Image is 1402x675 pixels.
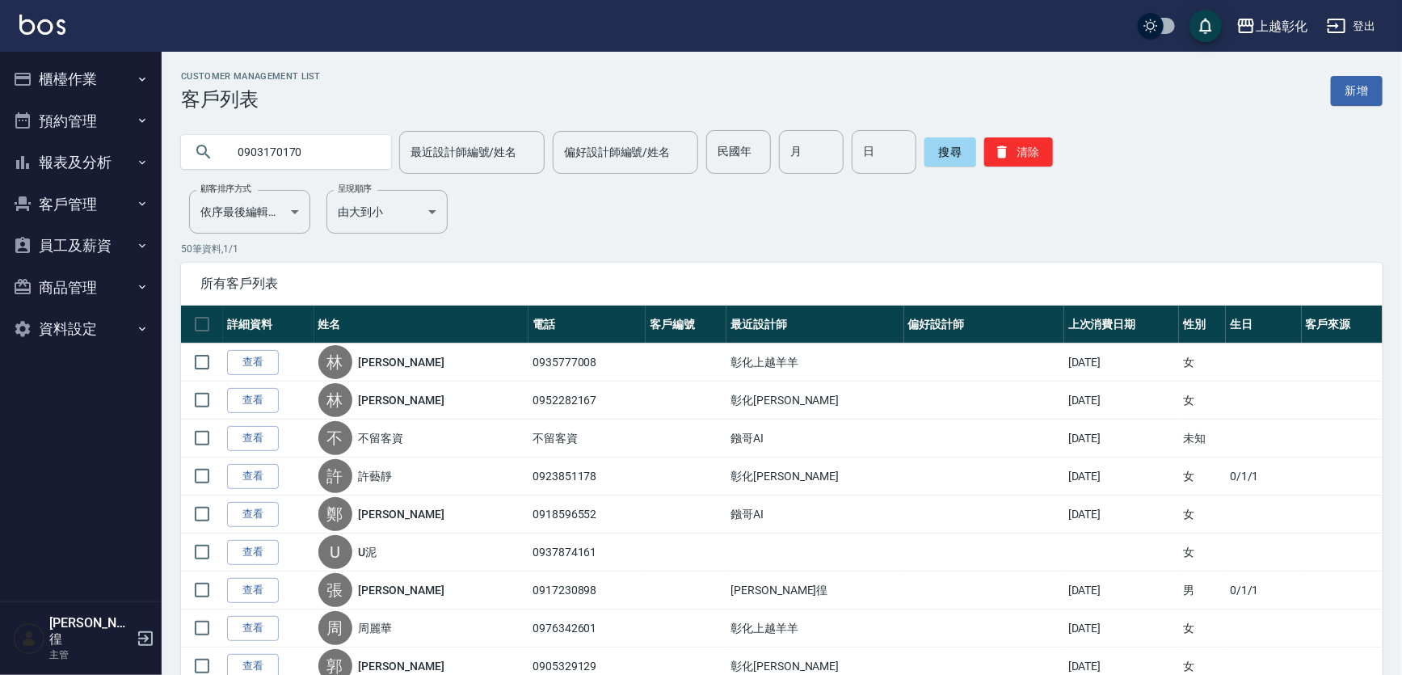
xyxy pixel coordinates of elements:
[1064,572,1180,610] td: [DATE]
[200,276,1363,292] span: 所有客戶列表
[1256,16,1307,36] div: 上越彰化
[338,183,372,195] label: 呈現順序
[528,458,646,496] td: 0923851178
[359,658,444,674] a: [PERSON_NAME]
[227,464,279,489] a: 查看
[1179,344,1226,382] td: 女
[726,382,903,420] td: 彰化[PERSON_NAME]
[904,306,1064,344] th: 偏好設計師
[1064,610,1180,648] td: [DATE]
[49,615,132,648] h5: [PERSON_NAME]徨
[359,468,393,484] a: 許藝靜
[1179,534,1226,572] td: 女
[528,496,646,534] td: 0918596552
[318,573,352,607] div: 張
[227,578,279,603] a: 查看
[1226,572,1302,610] td: 0/1/1
[1230,10,1314,43] button: 上越彰化
[924,137,976,167] button: 搜尋
[6,225,155,267] button: 員工及薪資
[1179,382,1226,420] td: 女
[181,88,321,111] h3: 客戶列表
[1179,496,1226,534] td: 女
[1331,76,1383,106] a: 新增
[359,620,393,636] a: 周麗華
[181,71,321,82] h2: Customer Management List
[1064,420,1180,458] td: [DATE]
[528,572,646,610] td: 0917230898
[1226,458,1302,496] td: 0/1/1
[200,183,251,195] label: 顧客排序方式
[726,306,903,344] th: 最近設計師
[1064,344,1180,382] td: [DATE]
[359,354,444,370] a: [PERSON_NAME]
[726,458,903,496] td: 彰化[PERSON_NAME]
[528,610,646,648] td: 0976342601
[49,648,132,662] p: 主管
[1320,11,1383,41] button: 登出
[1064,458,1180,496] td: [DATE]
[528,420,646,458] td: 不留客資
[1179,306,1226,344] th: 性別
[318,421,352,455] div: 不
[1189,10,1222,42] button: save
[318,459,352,493] div: 許
[1179,420,1226,458] td: 未知
[726,572,903,610] td: [PERSON_NAME]徨
[726,344,903,382] td: 彰化上越羊羊
[6,100,155,142] button: 預約管理
[1226,306,1302,344] th: 生日
[227,502,279,527] a: 查看
[528,382,646,420] td: 0952282167
[726,420,903,458] td: 鏹哥AI
[984,137,1053,167] button: 清除
[1179,610,1226,648] td: 女
[227,350,279,375] a: 查看
[19,15,65,35] img: Logo
[226,130,378,174] input: 搜尋關鍵字
[359,506,444,522] a: [PERSON_NAME]
[318,611,352,645] div: 周
[528,344,646,382] td: 0935777008
[318,535,352,569] div: U
[1179,458,1226,496] td: 女
[528,306,646,344] th: 電話
[1064,306,1180,344] th: 上次消費日期
[359,392,444,408] a: [PERSON_NAME]
[189,190,310,234] div: 依序最後編輯時間
[318,497,352,531] div: 鄭
[227,388,279,413] a: 查看
[359,582,444,598] a: [PERSON_NAME]
[359,544,377,560] a: U泥
[6,141,155,184] button: 報表及分析
[326,190,448,234] div: 由大到小
[646,306,726,344] th: 客戶編號
[1064,382,1180,420] td: [DATE]
[528,534,646,572] td: 0937874161
[6,308,155,350] button: 資料設定
[13,622,45,655] img: Person
[1302,306,1383,344] th: 客戶來源
[1064,496,1180,534] td: [DATE]
[318,383,352,417] div: 林
[6,184,155,226] button: 客戶管理
[318,345,352,379] div: 林
[227,540,279,565] a: 查看
[726,496,903,534] td: 鏹哥AI
[6,267,155,309] button: 商品管理
[314,306,529,344] th: 姓名
[181,242,1383,256] p: 50 筆資料, 1 / 1
[6,58,155,100] button: 櫃檯作業
[223,306,314,344] th: 詳細資料
[227,426,279,451] a: 查看
[1179,572,1226,610] td: 男
[227,616,279,641] a: 查看
[359,430,404,446] a: 不留客資
[726,610,903,648] td: 彰化上越羊羊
